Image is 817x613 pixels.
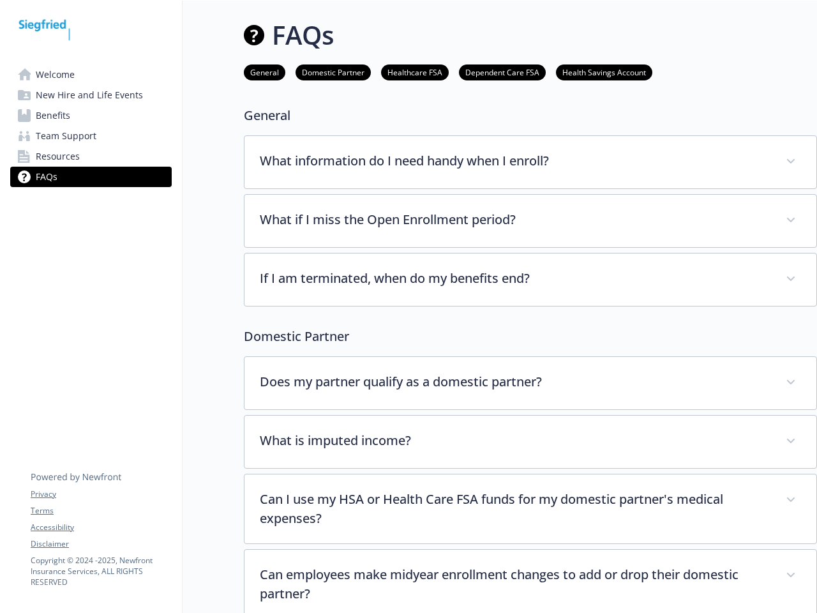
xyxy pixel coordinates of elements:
[10,85,172,105] a: New Hire and Life Events
[31,538,171,550] a: Disclaimer
[31,522,171,533] a: Accessibility
[36,105,70,126] span: Benefits
[10,146,172,167] a: Resources
[10,105,172,126] a: Benefits
[260,372,770,391] p: Does my partner qualify as a domestic partner?
[244,254,816,306] div: If I am terminated, when do my benefits end?
[36,85,143,105] span: New Hire and Life Events
[260,565,770,603] p: Can employees make midyear enrollment changes to add or drop their domestic partner?
[244,136,816,188] div: What information do I need handy when I enroll?
[260,490,770,528] p: Can I use my HSA or Health Care FSA funds for my domestic partner's medical expenses?
[244,474,816,543] div: Can I use my HSA or Health Care FSA funds for my domestic partner's medical expenses?
[244,66,285,78] a: General
[244,416,816,468] div: What is imputed income?
[260,210,770,229] p: What if I miss the Open Enrollment period?
[31,488,171,500] a: Privacy
[36,167,57,187] span: FAQs
[244,195,816,247] div: What if I miss the Open Enrollment period?
[459,66,546,78] a: Dependent Care FSA
[10,126,172,146] a: Team Support
[31,555,171,587] p: Copyright © 2024 - 2025 , Newfront Insurance Services, ALL RIGHTS RESERVED
[244,106,817,125] p: General
[31,505,171,517] a: Terms
[36,64,75,85] span: Welcome
[10,167,172,187] a: FAQs
[260,269,770,288] p: If I am terminated, when do my benefits end?
[36,146,80,167] span: Resources
[10,64,172,85] a: Welcome
[260,431,770,450] p: What is imputed income?
[556,66,652,78] a: Health Savings Account
[244,357,816,409] div: Does my partner qualify as a domestic partner?
[381,66,449,78] a: Healthcare FSA
[244,327,817,346] p: Domestic Partner
[296,66,371,78] a: Domestic Partner
[36,126,96,146] span: Team Support
[260,151,770,170] p: What information do I need handy when I enroll?
[272,16,334,54] h1: FAQs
